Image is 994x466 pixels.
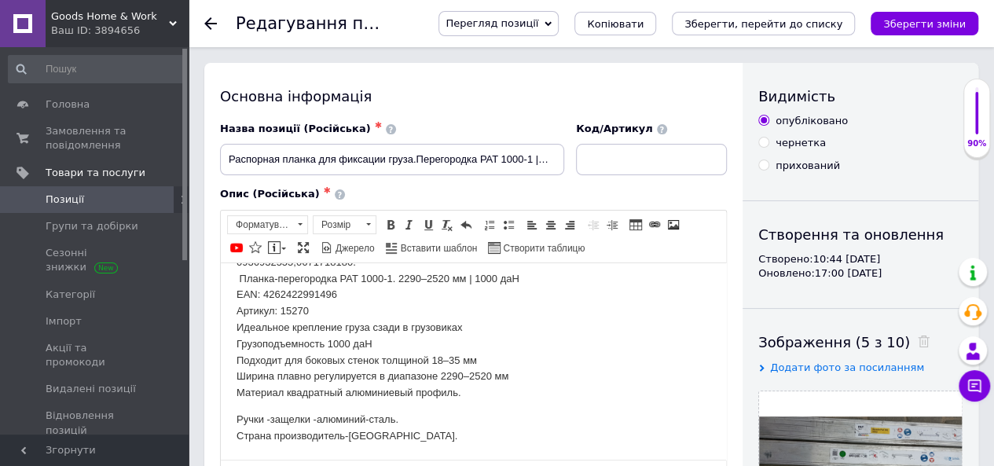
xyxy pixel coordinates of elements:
[770,361,924,373] span: Додати фото за посиланням
[382,216,399,233] a: Жирний (Ctrl+B)
[776,136,826,150] div: чернетка
[542,216,559,233] a: По центру
[46,409,145,437] span: Відновлення позицій
[398,242,478,255] span: Вставити шаблон
[883,18,966,30] i: Зберегти зміни
[576,123,653,134] span: Код/Артикул
[46,246,145,274] span: Сезонні знижки
[313,215,376,234] a: Розмір
[646,216,663,233] a: Вставити/Редагувати посилання (Ctrl+L)
[314,216,361,233] span: Розмір
[46,341,145,369] span: Акції та промокоди
[375,120,382,130] span: ✱
[46,382,136,396] span: Видалені позиції
[16,149,490,182] p: Ручки -защелки -алюминий-сталь. Страна производитель-[GEOGRAPHIC_DATA].
[228,239,245,256] a: Додати відео з YouTube
[420,216,437,233] a: Підкреслений (Ctrl+U)
[438,216,456,233] a: Видалити форматування
[963,79,990,158] div: 90% Якість заповнення
[318,239,377,256] a: Джерело
[758,266,963,281] div: Оновлено: 17:00 [DATE]
[627,216,644,233] a: Таблиця
[500,216,517,233] a: Вставити/видалити маркований список
[871,12,978,35] button: Зберегти зміни
[295,239,312,256] a: Максимізувати
[665,216,682,233] a: Зображення
[776,114,848,128] div: опубліковано
[457,216,475,233] a: Повернути (Ctrl+Z)
[46,166,145,180] span: Товари та послуги
[758,225,963,244] div: Створення та оновлення
[46,124,145,152] span: Замовлення та повідомлення
[523,216,541,233] a: По лівому краю
[221,263,726,460] iframe: Редактор, D68B71F8-F5A2-40C1-83B6-31B434FFED09
[585,216,602,233] a: Зменшити відступ
[383,239,480,256] a: Вставити шаблон
[776,159,840,173] div: прихований
[204,17,217,30] div: Повернутися назад
[247,239,264,256] a: Вставити іконку
[964,138,989,149] div: 90%
[401,216,418,233] a: Курсив (Ctrl+I)
[684,18,842,30] i: Зберегти, перейти до списку
[324,185,331,196] span: ✱
[758,252,963,266] div: Створено: 10:44 [DATE]
[227,215,308,234] a: Форматування
[46,314,82,328] span: Імпорт
[959,370,990,402] button: Чат з покупцем
[228,216,292,233] span: Форматування
[51,9,169,24] span: Goods Home & Work
[220,123,371,134] span: Назва позиції (Російська)
[220,188,320,200] span: Опис (Російська)
[8,55,185,83] input: Пошук
[46,97,90,112] span: Головна
[501,242,585,255] span: Створити таблицю
[561,216,578,233] a: По правому краю
[446,17,538,29] span: Перегляд позиції
[587,18,644,30] span: Копіювати
[46,219,138,233] span: Групи та добірки
[574,12,656,35] button: Копіювати
[266,239,288,256] a: Вставити повідомлення
[220,144,564,175] input: Наприклад, H&M жіноча сукня зелена 38 розмір вечірня максі з блискітками
[486,239,587,256] a: Створити таблицю
[46,193,84,207] span: Позиції
[758,332,963,352] div: Зображення (5 з 10)
[220,86,727,106] div: Основна інформація
[51,24,189,38] div: Ваш ID: 3894656
[758,86,963,106] div: Видимість
[603,216,621,233] a: Збільшити відступ
[481,216,498,233] a: Вставити/видалити нумерований список
[333,242,375,255] span: Джерело
[672,12,855,35] button: Зберегти, перейти до списку
[46,288,95,302] span: Категорії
